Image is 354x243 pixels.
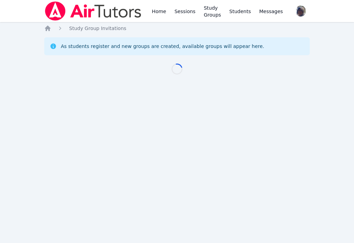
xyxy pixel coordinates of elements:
img: Air Tutors [44,1,142,21]
span: Study Group Invitations [69,26,126,31]
a: Study Group Invitations [69,25,126,32]
nav: Breadcrumb [44,25,310,32]
div: As students register and new groups are created, available groups will appear here. [61,43,264,50]
span: Messages [259,8,283,15]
